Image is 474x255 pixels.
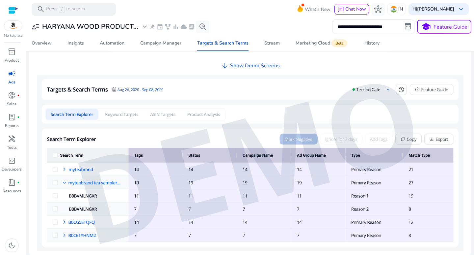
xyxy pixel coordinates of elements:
[337,6,344,13] span: chat
[8,113,16,121] span: lab_profile
[398,3,403,15] p: IN
[197,41,249,46] div: Targets & Search Terms
[188,23,195,30] span: lab_profile
[372,3,385,16] button: hub
[7,144,17,150] p: Tools
[434,23,467,31] p: Feature Guide
[5,123,19,129] p: Reports
[8,48,16,56] span: inventory_2
[67,41,84,46] div: Insights
[59,6,65,13] span: /
[196,20,209,33] button: search_insights
[296,41,349,46] div: Marketing Cloud
[7,101,16,107] p: Sales
[457,5,465,13] span: keyboard_arrow_down
[141,23,149,31] span: expand_more
[100,41,124,46] div: Automation
[172,23,179,30] span: bar_chart
[305,4,330,15] span: What's New
[5,57,19,63] p: Product
[46,6,85,13] p: Press to search
[17,116,20,118] span: fiber_manual_record
[3,188,21,194] p: Resources
[140,41,181,46] div: Campaign Manager
[180,23,187,30] span: cloud
[412,7,454,12] p: Hi
[17,94,20,97] span: fiber_manual_record
[345,6,366,12] span: Chat Now
[165,23,171,30] span: family_history
[390,6,397,13] img: in.svg
[42,23,138,31] h3: HARYANA WOOD PRODUCT...
[4,33,22,38] p: Marketplace
[8,178,16,186] span: book_4
[199,23,207,31] span: search_insights
[157,23,163,30] span: event
[2,166,22,172] p: Developers
[417,20,471,34] button: schoolFeature Guide
[32,41,52,46] div: Overview
[374,5,382,13] span: hub
[421,22,431,32] span: school
[8,135,16,143] span: handyman
[37,5,45,13] span: search
[331,39,347,47] span: Beta
[149,23,155,30] span: wand_stars
[17,181,20,184] span: fiber_manual_record
[8,241,16,249] span: dark_mode
[32,23,39,31] span: user_attributes
[8,70,16,78] span: campaign
[8,91,16,99] span: donut_small
[264,41,280,46] div: Stream
[364,41,380,46] div: History
[417,6,454,12] b: [PERSON_NAME]
[334,4,369,15] button: chatChat Now
[230,63,280,69] h4: Show Demo Screens
[8,157,16,165] span: code_blocks
[4,21,22,31] img: amazon.svg
[8,79,15,85] p: Ads
[221,62,229,70] span: arrow_downward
